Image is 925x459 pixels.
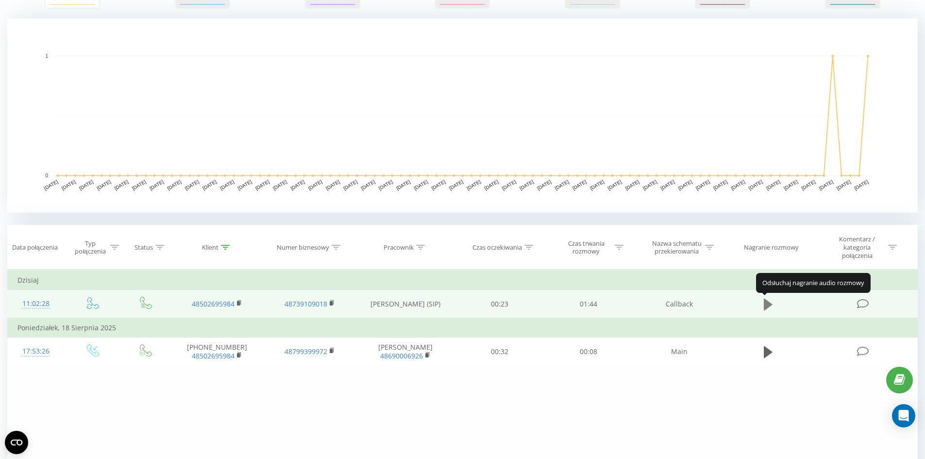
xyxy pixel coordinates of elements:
td: Callback [633,290,725,319]
svg: A chart. [7,18,918,213]
text: [DATE] [501,179,517,191]
text: [DATE] [853,179,869,191]
a: 48739109018 [285,299,327,308]
text: [DATE] [289,179,305,191]
div: Czas trwania rozmowy [560,239,612,256]
text: [DATE] [413,179,429,191]
div: 11:02:28 [17,294,55,313]
text: 1 [45,53,48,59]
text: [DATE] [519,179,535,191]
td: Dzisiaj [8,271,918,290]
td: Main [633,338,725,366]
text: [DATE] [818,179,834,191]
text: [DATE] [677,179,693,191]
text: [DATE] [836,179,852,191]
text: [DATE] [466,179,482,191]
td: [PERSON_NAME] [356,338,455,366]
text: [DATE] [307,179,323,191]
text: [DATE] [572,179,588,191]
a: 48799399972 [285,347,327,356]
td: 00:32 [455,338,544,366]
div: Data połączenia [12,243,58,252]
text: [DATE] [695,179,711,191]
text: [DATE] [43,179,59,191]
text: [DATE] [606,179,622,191]
text: [DATE] [431,179,447,191]
div: Komentarz / kategoria połączenia [829,235,886,260]
text: [DATE] [149,179,165,191]
text: [DATE] [219,179,235,191]
text: [DATE] [730,179,746,191]
text: [DATE] [765,179,781,191]
button: Open CMP widget [5,431,28,454]
td: 00:23 [455,290,544,319]
div: Nazwa schematu przekierowania [651,239,703,256]
text: [DATE] [395,179,411,191]
text: [DATE] [325,179,341,191]
td: [PHONE_NUMBER] [171,338,263,366]
a: 48690006926 [380,351,423,360]
text: [DATE] [96,179,112,191]
text: [DATE] [484,179,500,191]
text: [DATE] [61,179,77,191]
td: [PERSON_NAME] (SIP) [356,290,455,319]
text: [DATE] [554,179,570,191]
text: [DATE] [184,179,200,191]
div: Pracownik [384,243,414,252]
div: Typ połączenia [73,239,107,256]
td: 00:08 [544,338,633,366]
td: 01:44 [544,290,633,319]
div: Klient [202,243,219,252]
text: [DATE] [801,179,817,191]
div: Odsłuchaj nagranie audio rozmowy [756,273,871,292]
text: [DATE] [659,179,675,191]
div: 17:53:26 [17,342,55,361]
text: [DATE] [624,179,640,191]
text: [DATE] [254,179,270,191]
text: [DATE] [448,179,464,191]
div: Numer biznesowy [277,243,329,252]
text: [DATE] [114,179,130,191]
text: [DATE] [378,179,394,191]
div: Nagranie rozmowy [744,243,799,252]
text: [DATE] [589,179,605,191]
text: [DATE] [360,179,376,191]
text: [DATE] [642,179,658,191]
div: Czas oczekiwania [472,243,522,252]
text: [DATE] [712,179,728,191]
div: Status [135,243,153,252]
text: [DATE] [783,179,799,191]
text: [DATE] [272,179,288,191]
text: [DATE] [748,179,764,191]
div: Open Intercom Messenger [892,404,915,427]
a: 48502695984 [192,351,235,360]
text: [DATE] [131,179,147,191]
td: Poniedziałek, 18 Sierpnia 2025 [8,318,918,338]
text: [DATE] [237,179,253,191]
a: 48502695984 [192,299,235,308]
text: [DATE] [536,179,552,191]
text: [DATE] [78,179,94,191]
text: [DATE] [342,179,358,191]
text: [DATE] [202,179,218,191]
text: [DATE] [167,179,183,191]
text: 0 [45,173,48,178]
